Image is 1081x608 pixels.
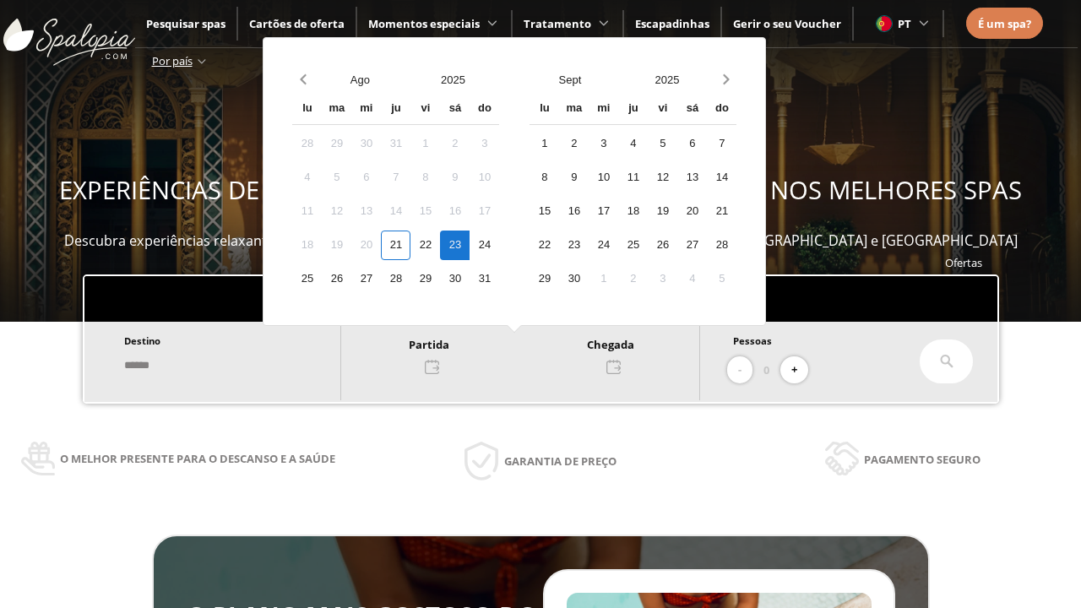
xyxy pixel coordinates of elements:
[618,129,648,159] div: 4
[589,163,618,193] div: 10
[677,163,707,193] div: 13
[381,197,410,226] div: 14
[864,450,981,469] span: Pagamento seguro
[322,264,351,294] div: 26
[530,129,736,294] div: Calendar days
[589,231,618,260] div: 24
[530,197,559,226] div: 15
[410,231,440,260] div: 22
[406,65,499,95] button: Open years overlay
[381,264,410,294] div: 28
[589,95,618,124] div: mi
[470,95,499,124] div: do
[589,197,618,226] div: 17
[322,197,351,226] div: 12
[146,16,225,31] span: Pesquisar spas
[763,361,769,379] span: 0
[64,231,1018,250] span: Descubra experiências relaxantes, desfrute e ofereça momentos de bem-estar em mais de 400 spas em...
[351,197,381,226] div: 13
[707,264,736,294] div: 5
[410,197,440,226] div: 15
[530,129,559,159] div: 1
[381,163,410,193] div: 7
[559,197,589,226] div: 16
[351,129,381,159] div: 30
[504,452,617,470] span: Garantia de preço
[733,334,772,347] span: Pessoas
[292,231,322,260] div: 18
[292,129,499,294] div: Calendar days
[618,95,648,124] div: ju
[440,264,470,294] div: 30
[618,197,648,226] div: 18
[530,264,559,294] div: 29
[322,231,351,260] div: 19
[249,16,345,31] a: Cartões de oferta
[635,16,709,31] a: Escapadinhas
[677,129,707,159] div: 6
[780,356,808,384] button: +
[945,255,982,270] a: Ofertas
[59,173,1022,207] span: EXPERIÊNCIAS DE BEM-ESTAR PARA OFERECER E APROVEITAR NOS MELHORES SPAS
[124,334,160,347] span: Destino
[351,231,381,260] div: 20
[707,163,736,193] div: 14
[470,197,499,226] div: 17
[618,65,715,95] button: Open years overlay
[292,163,322,193] div: 4
[440,231,470,260] div: 23
[470,163,499,193] div: 10
[727,356,752,384] button: -
[521,65,618,95] button: Open months overlay
[322,95,351,124] div: ma
[410,163,440,193] div: 8
[530,163,559,193] div: 8
[733,16,841,31] a: Gerir o seu Voucher
[292,95,499,294] div: Calendar wrapper
[677,231,707,260] div: 27
[715,65,736,95] button: Next month
[410,264,440,294] div: 29
[470,264,499,294] div: 31
[677,197,707,226] div: 20
[559,129,589,159] div: 2
[530,95,736,294] div: Calendar wrapper
[381,129,410,159] div: 31
[351,264,381,294] div: 27
[530,231,559,260] div: 22
[978,16,1031,31] span: É um spa?
[618,264,648,294] div: 2
[440,197,470,226] div: 16
[292,264,322,294] div: 25
[707,231,736,260] div: 28
[470,231,499,260] div: 24
[618,163,648,193] div: 11
[648,163,677,193] div: 12
[60,449,335,468] span: O melhor presente para o descanso e a saúde
[440,129,470,159] div: 2
[470,129,499,159] div: 3
[707,197,736,226] div: 21
[440,163,470,193] div: 9
[152,53,193,68] span: Por país
[677,264,707,294] div: 4
[648,95,677,124] div: vi
[589,264,618,294] div: 1
[559,231,589,260] div: 23
[322,129,351,159] div: 29
[3,2,135,66] img: ImgLogoSpalopia.BvClDcEz.svg
[648,197,677,226] div: 19
[292,65,313,95] button: Previous month
[648,129,677,159] div: 5
[292,197,322,226] div: 11
[559,163,589,193] div: 9
[978,14,1031,33] a: É um spa?
[351,163,381,193] div: 6
[292,95,322,124] div: lu
[530,95,559,124] div: lu
[589,129,618,159] div: 3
